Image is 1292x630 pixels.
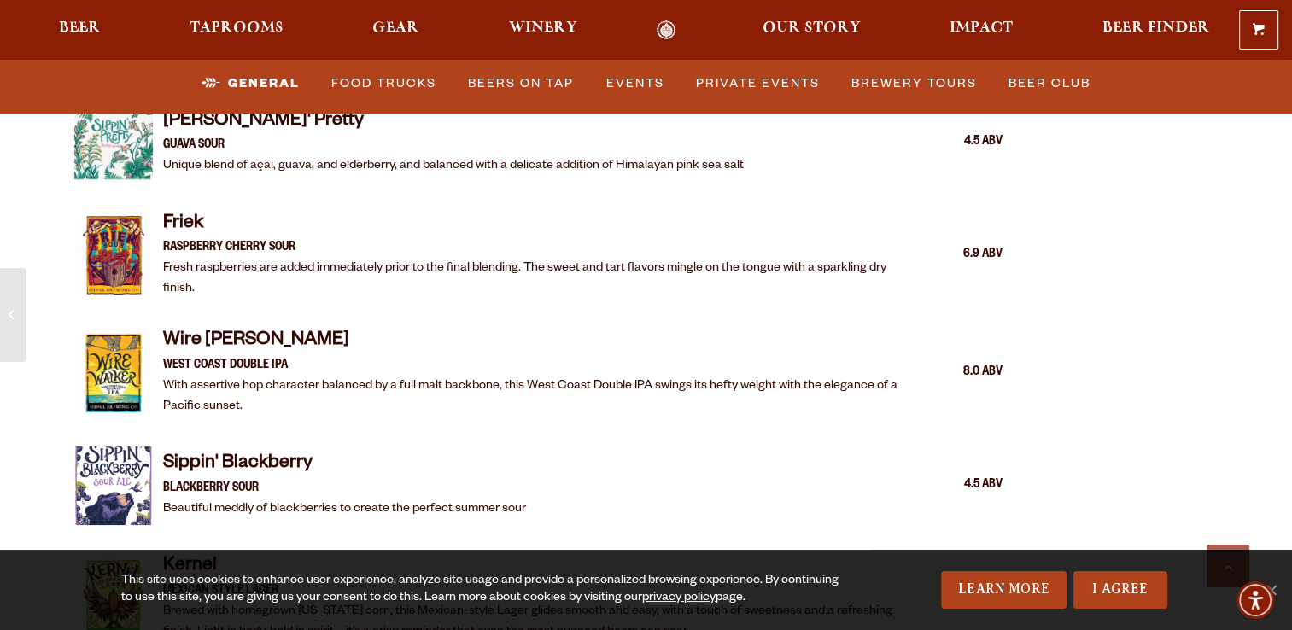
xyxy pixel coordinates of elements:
p: Beautiful meddly of blackberries to create the perfect summer sour [163,499,526,520]
a: I Agree [1073,571,1167,609]
a: Scroll to top [1207,545,1249,587]
a: Impact [938,20,1024,40]
h4: Sippin' Blackberry [163,452,526,479]
a: Our Story [751,20,872,40]
a: Learn More [941,571,1067,609]
a: Private Events [689,64,827,103]
span: Beer [59,21,101,35]
p: Blackberry Sour [163,479,526,499]
p: Fresh raspberries are added immediately prior to the final blending. The sweet and tart flavors m... [163,259,908,300]
span: Taprooms [190,21,284,35]
div: This site uses cookies to enhance user experience, analyze site usage and provide a personalized ... [121,573,845,607]
div: 8.0 ABV [917,362,1003,384]
span: Gear [372,21,419,35]
img: Item Thumbnail [74,104,153,183]
div: 4.5 ABV [917,475,1003,497]
p: With assertive hop character balanced by a full malt backbone, this West Coast Double IPA swings ... [163,376,908,417]
span: Beer Finder [1102,21,1209,35]
p: Unique blend of açai, guava, and elderberry, and balanced with a delicate addition of Himalayan p... [163,156,744,177]
a: Beer Finder [1090,20,1220,40]
h4: [PERSON_NAME]' Pretty [163,109,744,137]
a: privacy policy [642,592,716,605]
h4: Friek [163,212,908,239]
a: Food Trucks [324,64,443,103]
span: Our Story [763,21,861,35]
span: Winery [509,21,577,35]
span: Impact [950,21,1013,35]
a: Beer [48,20,112,40]
a: General [195,64,307,103]
p: RASPBERRY CHERRY SOUR [163,238,908,259]
div: Accessibility Menu [1236,581,1274,619]
img: Item Thumbnail [74,334,153,412]
a: Odell Home [634,20,699,40]
a: Beer Club [1002,64,1097,103]
h4: Wire [PERSON_NAME] [163,329,908,356]
a: Brewery Tours [845,64,984,103]
img: Item Thumbnail [74,216,153,295]
a: Beers on Tap [461,64,581,103]
p: GUAVA SOUR [163,136,744,156]
a: Taprooms [178,20,295,40]
img: Item Thumbnail [74,446,153,525]
a: Winery [498,20,588,40]
div: 6.9 ABV [917,244,1003,266]
a: Gear [361,20,430,40]
p: West Coast Double IPA [163,356,908,376]
a: Events [599,64,671,103]
div: 4.5 ABV [917,131,1003,154]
